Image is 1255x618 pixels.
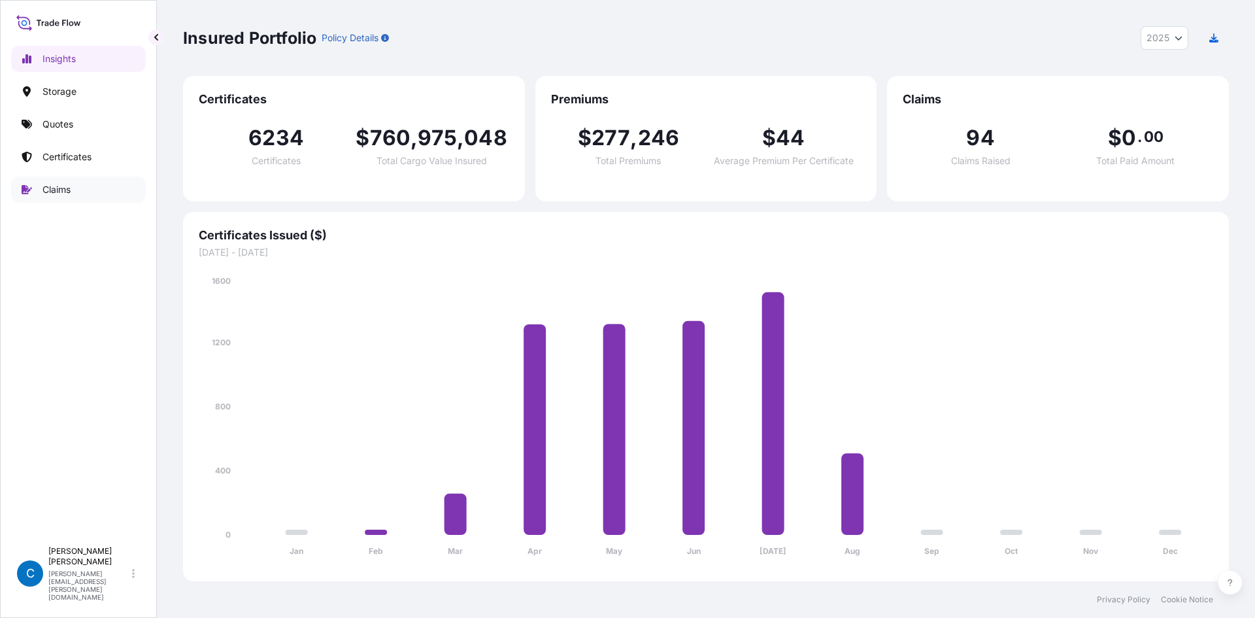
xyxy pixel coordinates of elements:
span: 048 [464,128,507,148]
span: [DATE] - [DATE] [199,246,1213,259]
tspan: 1200 [212,337,231,347]
span: Total Cargo Value Insured [376,156,487,165]
span: Claims [903,92,1213,107]
tspan: Jan [290,546,303,556]
a: Claims [11,177,146,203]
a: Certificates [11,144,146,170]
tspan: Jun [687,546,701,556]
span: 760 [370,128,411,148]
tspan: 1600 [212,276,231,286]
tspan: Nov [1083,546,1099,556]
tspan: Dec [1163,546,1178,556]
tspan: May [606,546,623,556]
span: 44 [776,128,805,148]
a: Privacy Policy [1097,594,1150,605]
tspan: 800 [215,402,231,411]
tspan: Sep [924,546,939,556]
span: 975 [418,128,457,148]
button: Year Selector [1141,26,1188,50]
span: $ [762,128,776,148]
p: [PERSON_NAME][EMAIL_ADDRESS][PERSON_NAME][DOMAIN_NAME] [48,570,129,601]
span: $ [1108,128,1122,148]
span: 277 [592,128,631,148]
span: Premiums [551,92,862,107]
tspan: Aug [845,546,860,556]
tspan: Feb [369,546,383,556]
p: Policy Details [322,31,378,44]
span: 0 [1122,128,1136,148]
span: Certificates [199,92,509,107]
span: 2025 [1146,31,1169,44]
tspan: 0 [226,530,231,540]
tspan: Mar [448,546,463,556]
span: 00 [1144,131,1163,142]
a: Cookie Notice [1161,594,1213,605]
span: 94 [966,128,994,148]
span: Average Premium Per Certificate [714,156,854,165]
tspan: 400 [215,466,231,475]
span: Certificates [252,156,301,165]
span: , [630,128,637,148]
span: Total Premiums [595,156,661,165]
span: Total Paid Amount [1096,156,1175,165]
span: , [457,128,464,148]
tspan: Oct [1005,546,1018,556]
tspan: [DATE] [760,546,786,556]
span: $ [578,128,592,148]
span: 6234 [248,128,304,148]
p: Insights [42,52,76,65]
p: Quotes [42,118,73,131]
a: Insights [11,46,146,72]
p: Certificates [42,150,92,163]
span: Claims Raised [951,156,1011,165]
p: Insured Portfolio [183,27,316,48]
span: C [26,567,35,580]
p: [PERSON_NAME] [PERSON_NAME] [48,546,129,567]
p: Storage [42,85,76,98]
span: . [1137,131,1142,142]
span: 246 [638,128,680,148]
span: $ [356,128,369,148]
span: , [410,128,418,148]
tspan: Apr [527,546,542,556]
a: Quotes [11,111,146,137]
a: Storage [11,78,146,105]
span: Certificates Issued ($) [199,228,1213,243]
p: Claims [42,183,71,196]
